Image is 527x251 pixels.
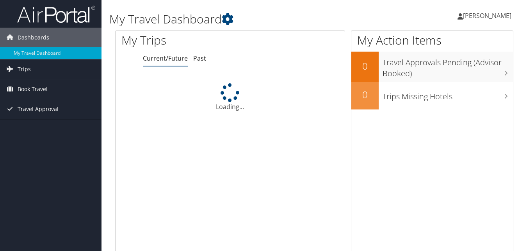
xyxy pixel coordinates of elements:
span: Dashboards [18,28,49,47]
span: Trips [18,59,31,79]
span: [PERSON_NAME] [463,11,511,20]
h2: 0 [351,88,379,101]
span: Book Travel [18,79,48,99]
a: Past [193,54,206,63]
a: 0Trips Missing Hotels [351,82,513,109]
h1: My Action Items [351,32,513,48]
h1: My Travel Dashboard [109,11,383,27]
a: 0Travel Approvals Pending (Advisor Booked) [351,52,513,82]
div: Loading... [116,83,345,111]
h2: 0 [351,59,379,73]
h1: My Trips [121,32,243,48]
a: Current/Future [143,54,188,63]
a: [PERSON_NAME] [458,4,519,27]
h3: Travel Approvals Pending (Advisor Booked) [383,53,513,79]
img: airportal-logo.png [17,5,95,23]
h3: Trips Missing Hotels [383,87,513,102]
span: Travel Approval [18,99,59,119]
